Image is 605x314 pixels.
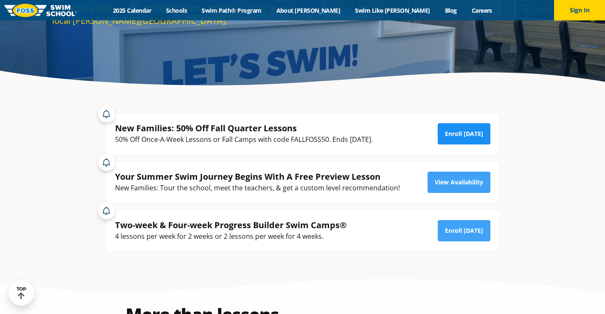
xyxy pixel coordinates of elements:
div: 50% Off Once-A-Week Lessons or Fall Camps with code FALLFOSS50. Ends [DATE]. [115,134,373,145]
a: 2025 Calendar [106,6,159,14]
a: Enroll [DATE] [438,220,490,241]
a: Blog [437,6,464,14]
div: 4 lessons per week for 2 weeks or 2 lessons per week for 4 weeks. [115,231,347,242]
div: Your Summer Swim Journey Begins With A Free Preview Lesson [115,171,400,182]
a: Swim Like [PERSON_NAME] [348,6,438,14]
img: FOSS Swim School Logo [4,4,77,17]
div: New Families: 50% Off Fall Quarter Lessons [115,122,373,134]
div: New Families: Tour the school, meet the teachers, & get a custom level recommendation! [115,182,400,194]
div: TOP [17,286,26,300]
a: View Availability [428,172,490,193]
div: Two-week & Four-week Progress Builder Swim Camps® [115,219,347,231]
a: Schools [159,6,194,14]
a: Enroll [DATE] [438,123,490,144]
a: About [PERSON_NAME] [269,6,348,14]
a: Careers [464,6,499,14]
a: Swim Path® Program [194,6,269,14]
